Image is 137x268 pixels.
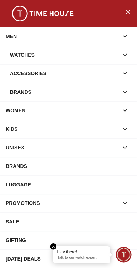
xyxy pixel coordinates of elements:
div: Watches [10,48,118,61]
img: ... [7,6,78,21]
div: [DATE] DEALS [6,252,131,265]
div: MEN [6,30,118,43]
div: Chat Widget [116,247,132,263]
div: Accessories [10,67,118,80]
div: Brands [10,86,118,98]
div: WOMEN [6,104,118,117]
div: KIDS [6,123,118,135]
div: LUGGAGE [6,178,131,191]
div: SALE [6,215,131,228]
button: Close Menu [122,6,133,17]
div: BRANDS [6,160,131,172]
p: Talk to our watch expert! [57,256,106,261]
div: Hey there! [57,249,106,255]
em: Close tooltip [50,243,57,250]
div: UNISEX [6,141,118,154]
div: GIFTING [6,234,131,247]
div: PROMOTIONS [6,197,118,210]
